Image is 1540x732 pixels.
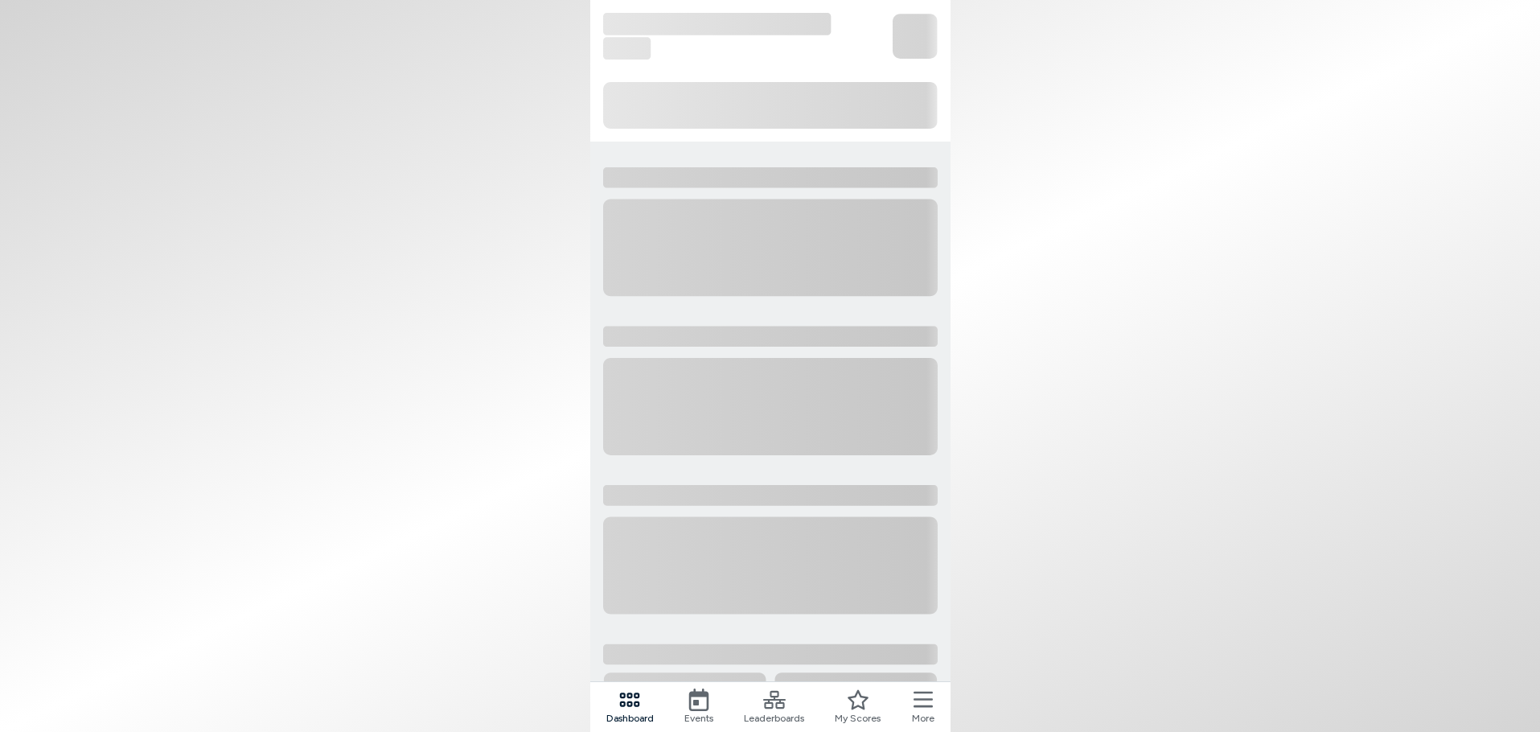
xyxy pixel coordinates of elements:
[744,689,804,726] a: Leaderboards
[744,711,804,726] span: Leaderboards
[606,711,654,726] span: Dashboard
[684,689,713,726] a: Events
[835,689,881,726] a: My Scores
[912,711,934,726] span: More
[606,689,654,726] a: Dashboard
[835,711,881,726] span: My Scores
[912,689,934,726] button: More
[684,711,713,726] span: Events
